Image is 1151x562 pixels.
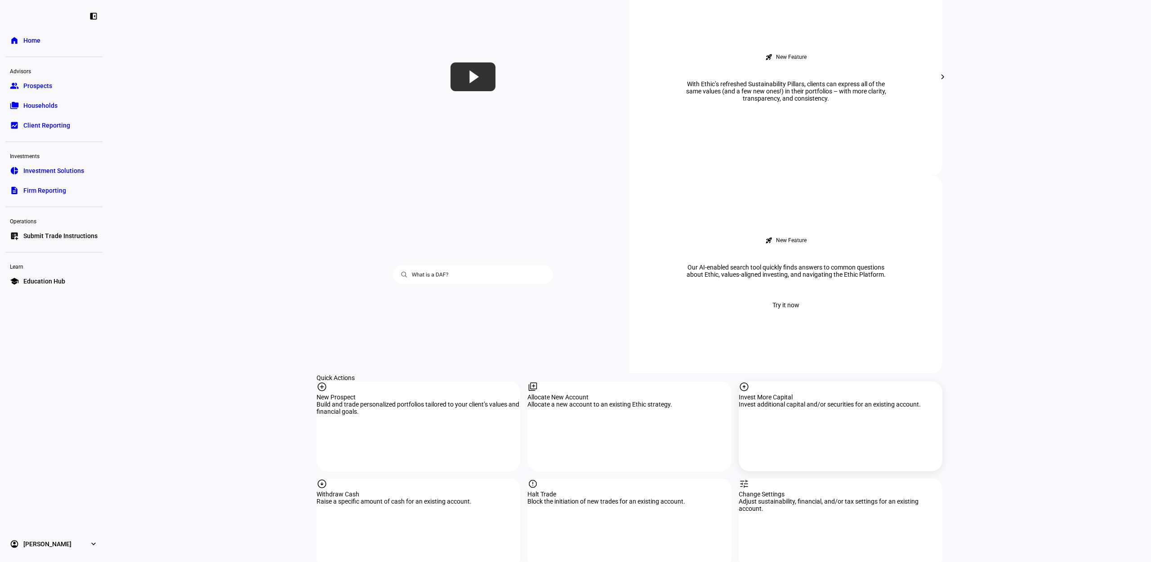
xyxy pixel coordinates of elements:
[317,401,520,415] div: Build and trade personalized portfolios tailored to your client’s values and financial goals.
[765,53,772,61] mat-icon: rocket_launch
[10,277,19,286] eth-mat-symbol: school
[765,237,772,244] mat-icon: rocket_launch
[527,491,731,498] div: Halt Trade
[23,121,70,130] span: Client Reporting
[23,36,40,45] span: Home
[5,116,103,134] a: bid_landscapeClient Reporting
[10,231,19,240] eth-mat-symbol: list_alt_add
[10,101,19,110] eth-mat-symbol: folder_copy
[317,374,942,381] div: Quick Actions
[674,264,898,278] div: Our AI-enabled search tool quickly finds answers to common questions about Ethic, values-aligned ...
[5,214,103,227] div: Operations
[739,401,942,408] div: Invest additional capital and/or securities for an existing account.
[5,97,103,115] a: folder_copyHouseholds
[23,231,98,240] span: Submit Trade Instructions
[937,71,948,82] mat-icon: chevron_right
[10,81,19,90] eth-mat-symbol: group
[10,540,19,549] eth-mat-symbol: account_circle
[5,31,103,49] a: homeHome
[739,491,942,498] div: Change Settings
[23,101,58,110] span: Households
[5,162,103,180] a: pie_chartInvestment Solutions
[739,394,942,401] div: Invest More Capital
[317,381,327,392] mat-icon: add_circle
[739,498,942,512] div: Adjust sustainability, financial, and/or tax settings for an existing account.
[739,478,749,489] mat-icon: tune
[317,394,520,401] div: New Prospect
[89,540,98,549] eth-mat-symbol: expand_more
[527,478,538,489] mat-icon: report
[739,381,749,392] mat-icon: arrow_circle_up
[10,166,19,175] eth-mat-symbol: pie_chart
[674,80,898,102] div: With Ethic’s refreshed Sustainability Pillars, clients can express all of the same values (and a ...
[776,53,807,61] div: New Feature
[762,296,810,314] button: Try it now
[776,237,807,244] div: New Feature
[23,277,65,286] span: Education Hub
[527,498,731,505] div: Block the initiation of new trades for an existing account.
[23,81,52,90] span: Prospects
[10,36,19,45] eth-mat-symbol: home
[317,478,327,489] mat-icon: arrow_circle_down
[5,149,103,162] div: Investments
[5,64,103,77] div: Advisors
[5,181,103,199] a: descriptionFirm Reporting
[89,12,98,21] eth-mat-symbol: left_panel_close
[5,77,103,95] a: groupProspects
[5,260,103,272] div: Learn
[10,186,19,195] eth-mat-symbol: description
[10,121,19,130] eth-mat-symbol: bid_landscape
[527,401,731,408] div: Allocate a new account to an existing Ethic strategy.
[23,540,71,549] span: [PERSON_NAME]
[317,491,520,498] div: Withdraw Cash
[527,394,731,401] div: Allocate New Account
[772,296,799,314] span: Try it now
[23,186,66,195] span: Firm Reporting
[317,498,520,505] div: Raise a specific amount of cash for an existing account.
[23,166,84,175] span: Investment Solutions
[527,381,538,392] mat-icon: library_add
